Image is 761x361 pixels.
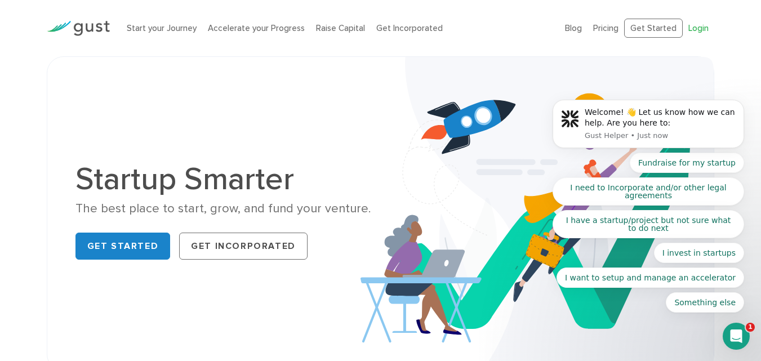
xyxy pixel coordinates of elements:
[75,233,171,260] a: Get Started
[179,233,308,260] a: Get Incorporated
[47,21,110,36] img: Gust Logo
[75,200,372,217] div: The best place to start, grow, and fund your venture.
[127,23,197,33] a: Start your Journey
[705,307,761,361] iframe: Chat Widget
[316,23,365,33] a: Raise Capital
[208,23,305,33] a: Accelerate your Progress
[75,163,372,195] h1: Startup Smarter
[376,23,443,33] a: Get Incorporated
